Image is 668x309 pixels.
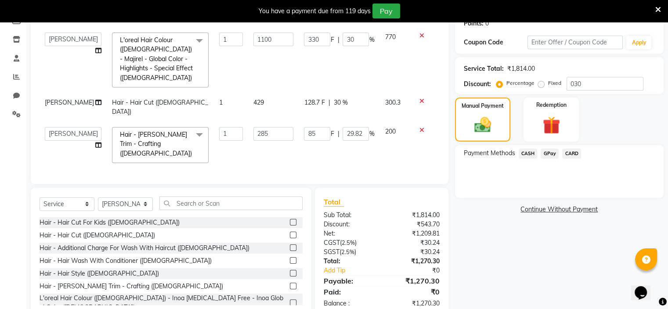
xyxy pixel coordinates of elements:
div: ( ) [317,247,382,257]
div: Discount: [317,220,382,229]
img: _cash.svg [469,115,496,135]
span: Payment Methods [464,149,515,158]
span: 128.7 F [304,98,325,107]
span: | [328,98,330,107]
div: ₹0 [382,287,446,297]
span: | [337,35,339,44]
span: F [330,35,334,44]
div: Payable: [317,276,382,286]
div: Hair - Hair Cut ([DEMOGRAPHIC_DATA]) [40,231,155,240]
div: ₹1,209.81 [382,229,446,238]
span: [PERSON_NAME] [45,98,94,106]
span: L'oreal Hair Colour ([DEMOGRAPHIC_DATA]) - Majirel - Global Color - Highlights - Special Effect (... [120,36,193,82]
div: You have a payment due from 119 days [259,7,371,16]
div: ₹543.70 [382,220,446,229]
div: ₹1,270.30 [382,276,446,286]
label: Percentage [506,79,534,87]
label: Manual Payment [462,102,504,110]
div: Total: [317,257,382,266]
div: Points: [464,19,484,28]
span: CARD [562,149,581,159]
input: Enter Offer / Coupon Code [527,36,623,49]
span: GPay [541,149,559,159]
span: Total [324,197,344,207]
span: | [337,129,339,138]
div: Hair - Hair Style ([DEMOGRAPHIC_DATA]) [40,269,159,278]
div: Hair - Additional Charge For Wash With Haircut ([DEMOGRAPHIC_DATA]) [40,244,249,253]
div: ( ) [317,238,382,247]
div: Discount: [464,80,491,89]
span: 429 [253,98,264,106]
span: 200 [385,127,395,135]
div: ₹1,270.30 [382,299,446,308]
div: 0 [485,19,489,28]
span: % [369,35,374,44]
div: Paid: [317,287,382,297]
span: 30 % [333,98,347,107]
span: CASH [519,149,538,159]
div: ₹1,270.30 [382,257,446,266]
div: Service Total: [464,64,504,73]
span: 1 [219,98,223,106]
button: Pay [372,4,400,18]
iframe: chat widget [631,274,659,300]
div: Hair - Hair Wash With Conditioner ([DEMOGRAPHIC_DATA]) [40,256,212,265]
img: _gift.svg [537,114,566,136]
span: 300.3 [385,98,400,106]
label: Redemption [536,101,567,109]
span: 2.5% [342,239,355,246]
div: Coupon Code [464,38,527,47]
span: % [369,129,374,138]
a: Add Tip [317,266,392,275]
a: x [192,149,196,157]
div: ₹1,814.00 [507,64,535,73]
div: Balance : [317,299,382,308]
a: x [192,74,196,82]
button: Apply [626,36,651,49]
div: ₹30.24 [382,247,446,257]
span: Hair - [PERSON_NAME] Trim - Crafting ([DEMOGRAPHIC_DATA]) [120,131,192,157]
a: Continue Without Payment [457,205,662,214]
div: ₹1,814.00 [382,211,446,220]
div: ₹0 [392,266,446,275]
span: CGST [324,239,340,247]
div: Net: [317,229,382,238]
div: Hair - Hair Cut For Kids ([DEMOGRAPHIC_DATA]) [40,218,180,227]
input: Search or Scan [159,196,303,210]
span: 2.5% [341,248,354,255]
span: F [330,129,334,138]
span: Hair - Hair Cut ([DEMOGRAPHIC_DATA]) [112,98,208,116]
label: Fixed [548,79,561,87]
span: SGST [324,248,339,256]
div: Hair - [PERSON_NAME] Trim - Crafting ([DEMOGRAPHIC_DATA]) [40,282,223,291]
div: ₹30.24 [382,238,446,247]
div: Sub Total: [317,211,382,220]
span: 770 [385,33,395,41]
